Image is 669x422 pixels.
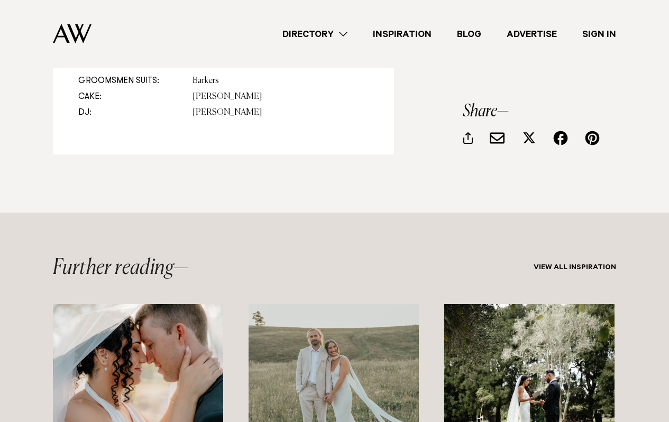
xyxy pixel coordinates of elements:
[360,27,444,41] a: Inspiration
[193,73,369,89] dd: Barkers
[570,27,629,41] a: Sign In
[494,27,570,41] a: Advertise
[463,103,616,120] h3: Share
[193,89,369,105] dd: [PERSON_NAME]
[78,73,184,89] dt: Groomsmen Suits:
[78,105,184,121] dt: DJ:
[193,105,369,121] dd: [PERSON_NAME]
[270,27,360,41] a: Directory
[53,24,91,43] img: Auckland Weddings Logo
[53,258,188,279] h2: Further reading
[534,264,616,272] a: View all inspiration
[444,27,494,41] a: Blog
[78,89,184,105] dt: Cake:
